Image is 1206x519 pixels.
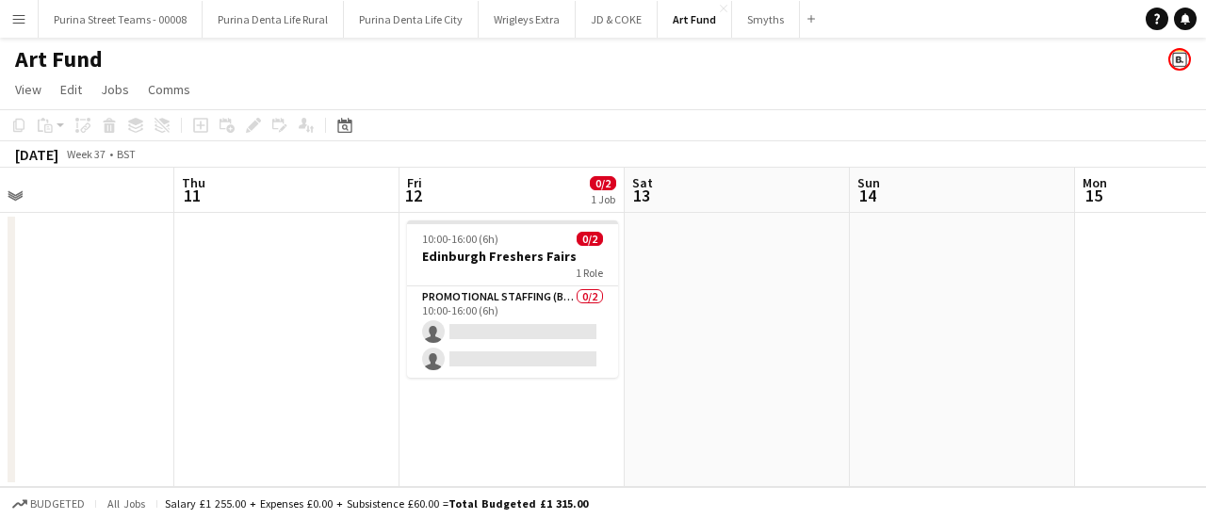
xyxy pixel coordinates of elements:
[1168,48,1191,71] app-user-avatar: Bounce Activations Ltd
[101,81,129,98] span: Jobs
[148,81,190,98] span: Comms
[60,81,82,98] span: Edit
[15,81,41,98] span: View
[30,497,85,511] span: Budgeted
[479,1,576,38] button: Wrigleys Extra
[15,45,103,73] h1: Art Fund
[203,1,344,38] button: Purina Denta Life Rural
[448,496,588,511] span: Total Budgeted £1 315.00
[140,77,198,102] a: Comms
[117,147,136,161] div: BST
[165,496,588,511] div: Salary £1 255.00 + Expenses £0.00 + Subsistence £60.00 =
[8,77,49,102] a: View
[9,494,88,514] button: Budgeted
[53,77,90,102] a: Edit
[104,496,149,511] span: All jobs
[39,1,203,38] button: Purina Street Teams - 00008
[93,77,137,102] a: Jobs
[15,145,58,164] div: [DATE]
[658,1,732,38] button: Art Fund
[576,1,658,38] button: JD & COKE
[344,1,479,38] button: Purina Denta Life City
[732,1,800,38] button: Smyths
